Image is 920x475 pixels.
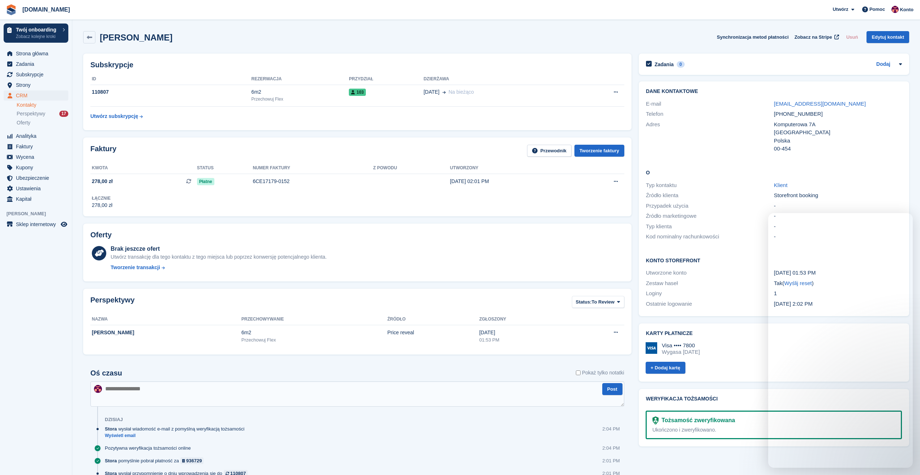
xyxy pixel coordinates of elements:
[646,110,774,118] div: Telefon
[424,73,578,85] th: Dzierżawa
[111,245,327,253] div: Brak jeszcze ofert
[646,100,774,108] div: E-mail
[652,426,895,434] div: Ukończono i zweryfikowano.
[90,314,241,325] th: Nazwa
[105,433,248,439] a: Wyświetl email
[16,69,59,80] span: Subskrypcje
[90,88,251,96] div: 110807
[16,183,59,194] span: Ustawienia
[387,329,479,336] div: Price reveal
[90,61,624,69] h2: Subskrypcje
[646,269,774,277] div: Utworzone konto
[677,61,685,68] div: 0
[105,417,123,423] div: Dzisiaj
[479,336,572,344] div: 01:53 PM
[527,145,572,157] a: Przewodnik
[111,253,327,261] div: Utwórz transakcję dla tego kontaktu z tego miejsca lub poprzez konwersję potencjalnego klienta.
[576,369,624,377] label: Pokaż tylko notatki
[16,173,59,183] span: Ubezpieczenie
[373,162,450,174] th: Z powodu
[602,445,620,451] div: 2:04 PM
[16,59,59,69] span: Zadania
[17,102,68,109] a: Kontakty
[16,80,59,90] span: Strony
[576,369,581,377] input: Pokaż tylko notatki
[774,137,902,145] div: Polska
[241,314,388,325] th: Przechowywanie
[100,33,172,42] h2: [PERSON_NAME]
[869,6,885,13] span: Pomoc
[450,178,575,185] div: [DATE] 02:01 PM
[574,145,624,157] a: Tworzenie faktury
[197,162,253,174] th: Status
[105,457,207,464] div: pomyślnie pobrał płatność za
[16,27,59,32] p: Twój onboarding
[92,329,241,336] div: [PERSON_NAME]
[7,210,72,217] span: [PERSON_NAME]
[774,212,902,220] div: -
[646,342,657,354] img: logo Visa
[876,60,890,69] a: Dodaj
[424,88,440,96] span: [DATE]
[646,169,902,176] h2: O
[105,425,117,432] span: Stora
[253,162,373,174] th: Numer faktury
[646,222,774,231] div: Typ klienta
[592,298,615,306] span: To Review
[659,416,735,425] div: Tożsamość zweryfikowana
[774,182,788,188] a: Klient
[662,349,700,355] div: Wygasa [DATE]
[479,329,572,336] div: [DATE]
[774,191,902,200] div: Storefront booking
[833,6,848,13] span: Utwórz
[180,457,204,464] a: 936729
[646,191,774,200] div: Źródło klienta
[774,101,866,107] a: [EMAIL_ADDRESS][DOMAIN_NAME]
[655,61,674,68] h2: Zadania
[105,425,248,432] div: wysłał wiadomość e-mail z pomyślną weryfikacją tożsamości
[197,178,214,185] span: Płatne
[646,279,774,288] div: Zestaw haseł
[92,178,113,185] span: 278,00 zł
[479,314,572,325] th: Zgłoszony
[866,31,909,43] a: Edytuj kontakt
[16,194,59,204] span: Kapitał
[4,59,68,69] a: menu
[602,425,620,432] div: 2:04 PM
[843,31,861,43] button: Usuń
[646,300,774,308] div: Ostatnie logowanie
[111,264,160,271] div: Tworzenie transakcji
[646,120,774,153] div: Adres
[16,90,59,101] span: CRM
[90,369,122,377] h2: Oś czasu
[111,264,327,271] a: Tworzenie transakcji
[646,202,774,210] div: Przypadek użycia
[349,73,423,85] th: Przydział
[646,289,774,298] div: Loginy
[768,213,913,468] iframe: Intercom live chat
[795,34,832,41] span: Zobacz na Stripe
[59,111,68,117] div: 17
[4,24,68,43] a: Twój onboarding Zobacz kolejne kroki
[4,162,68,173] a: menu
[241,329,388,336] div: 6m2
[717,31,789,43] button: Synchronizacja metod płatności
[774,128,902,137] div: [GEOGRAPHIC_DATA]
[16,162,59,173] span: Kupony
[349,89,366,96] span: 103
[576,298,592,306] span: Status:
[4,173,68,183] a: menu
[4,219,68,229] a: menu
[4,48,68,59] a: menu
[251,73,349,85] th: Rezerwacja
[20,4,73,16] a: [DOMAIN_NAME]
[17,119,68,127] a: Oferty
[16,48,59,59] span: Strona główna
[16,219,59,229] span: Sklep internetowy
[16,152,59,162] span: Wycena
[387,314,479,325] th: Źródło
[4,194,68,204] a: menu
[90,110,143,123] a: Utwórz subskrypcję
[17,119,30,126] span: Oferty
[241,336,388,344] div: Przechowuj Flex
